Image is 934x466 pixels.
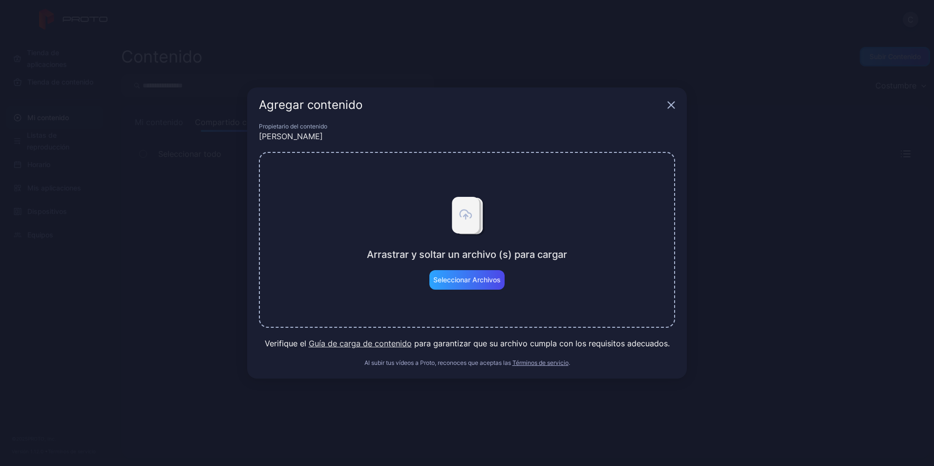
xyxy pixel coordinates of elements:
[309,338,412,349] button: Guía de carga de contenido
[364,359,511,366] font: Al subir tus vídeos a Proto, reconoces que aceptas las
[259,99,663,111] div: Agregar contenido
[512,359,569,367] button: Términos de servicio
[259,130,675,142] div: [PERSON_NAME]
[259,123,675,130] div: Propietario del contenido
[265,339,306,348] font: Verifique el
[569,359,570,366] font: .
[414,339,670,348] font: para garantizar que su archivo cumpla con los requisitos adecuados.
[433,276,501,284] div: Seleccionar archivos
[429,270,505,290] button: Seleccionar archivos
[367,249,567,260] div: Arrastrar y soltar un archivo (s) para cargar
